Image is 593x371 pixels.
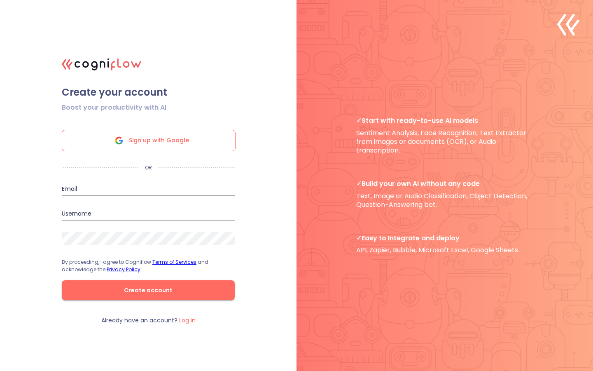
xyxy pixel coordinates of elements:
span: Sign up with Google [129,130,189,151]
p: By proceeding, I agree to Cogniflow and acknowledge the [62,258,235,273]
label: Log in [179,316,196,324]
span: Start with ready-to-use AI models [356,116,533,125]
b: ✓ [356,233,362,243]
a: Privacy Policy [107,266,140,273]
span: Build your own AI without any code [356,179,533,188]
span: Boost your productivity with AI [62,103,166,113]
span: Create your account [62,86,235,99]
b: ✓ [356,179,362,188]
b: ✓ [356,116,362,125]
p: API, Zapier, Bubble, Microsoft Excel, Google Sheets. [356,234,533,255]
p: Text, Image or Audio Classification, Object Detection, Question-Answering bot. [356,179,533,209]
div: Sign up with Google [62,130,236,151]
p: Already have an account? [101,317,196,324]
span: Create account [75,285,222,296]
span: Easy to Integrate and deploy [356,234,533,242]
button: Create account [62,280,235,300]
p: OR [139,164,158,171]
a: Terms of Services [152,258,196,265]
p: Sentiment Analysis, Face Recognition, Text Extractor from images or documents (OCR), or Audio tra... [356,116,533,155]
